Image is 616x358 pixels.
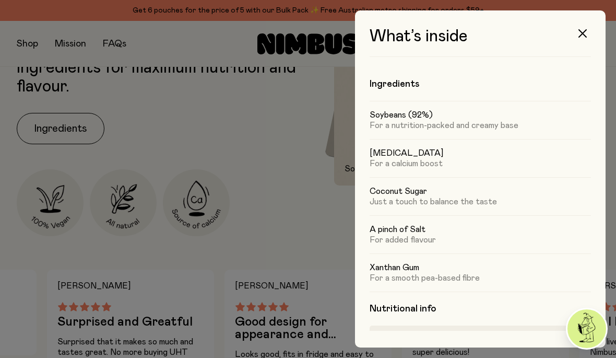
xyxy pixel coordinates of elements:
[370,186,591,197] h5: Coconut Sugar
[370,303,591,315] h4: Nutritional info
[370,158,591,169] p: For a calcium boost
[370,148,591,158] h5: [MEDICAL_DATA]
[370,78,591,90] h4: Ingredients
[567,309,606,348] img: agent
[370,235,591,245] p: For added flavour
[370,27,591,57] h3: What’s inside
[370,120,591,131] p: For a nutrition-packed and creamy base
[370,110,591,120] h5: Soybeans (92%)
[370,224,591,235] h5: A pinch of Salt
[370,197,591,207] p: Just a touch to balance the taste
[370,262,591,273] h5: Xanthan Gum
[370,273,591,283] p: For a smooth pea-based fibre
